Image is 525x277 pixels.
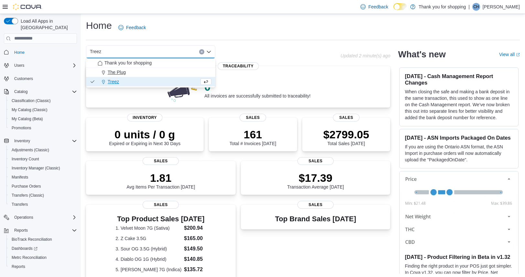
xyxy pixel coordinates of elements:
[6,105,80,114] button: My Catalog (Classic)
[12,166,60,171] span: Inventory Manager (Classic)
[126,171,195,190] div: Avg Items Per Transaction [DATE]
[1,87,80,96] button: Catalog
[108,69,126,75] span: The Plug
[12,214,36,221] button: Operations
[18,18,77,31] span: Load All Apps in [GEOGRAPHIC_DATA]
[1,136,80,145] button: Inventory
[9,155,77,163] span: Inventory Count
[12,116,43,121] span: My Catalog (Beta)
[12,175,28,180] span: Manifests
[109,128,180,146] div: Expired or Expiring in Next 30 Days
[6,235,80,244] button: BioTrack Reconciliation
[126,24,146,31] span: Feedback
[14,215,33,220] span: Operations
[12,255,47,260] span: Metrc Reconciliation
[468,3,470,11] p: |
[9,236,55,243] a: BioTrack Reconciliation
[12,88,77,96] span: Catalog
[9,97,53,105] a: Classification (Classic)
[6,145,80,155] button: Adjustments (Classic)
[12,246,37,251] span: Dashboards
[6,164,80,173] button: Inventory Manager (Classic)
[12,107,48,112] span: My Catalog (Classic)
[6,253,80,262] button: Metrc Reconciliation
[9,182,77,190] span: Purchase Orders
[90,48,101,55] span: Treez
[115,246,181,252] dt: 3. Sour OG 3.5G (Hybrid)
[9,245,77,252] span: Dashboards
[6,173,80,182] button: Manifests
[14,76,33,81] span: Customers
[9,254,49,261] a: Metrc Reconciliation
[405,134,513,141] h3: [DATE] - ASN Imports Packaged On Dates
[230,128,276,146] div: Total # Invoices [DATE]
[230,128,276,141] p: 161
[12,184,41,189] span: Purchase Orders
[9,201,30,208] a: Transfers
[6,182,80,191] button: Purchase Orders
[12,62,77,69] span: Users
[12,88,30,96] button: Catalog
[13,4,42,10] img: Cova
[9,201,77,208] span: Transfers
[115,215,206,223] h3: Top Product Sales [DATE]
[218,62,259,70] span: Traceability
[9,115,46,123] a: My Catalog (Beta)
[14,228,28,233] span: Reports
[12,193,44,198] span: Transfers (Classic)
[9,106,77,114] span: My Catalog (Classic)
[6,123,80,133] button: Promotions
[9,124,77,132] span: Promotions
[86,68,215,77] button: The Plug
[108,78,119,85] span: Treez
[184,224,206,232] dd: $200.94
[14,63,24,68] span: Users
[184,245,206,253] dd: $149.50
[184,235,206,242] dd: $165.00
[204,80,310,98] div: All invoices are successfully submitted to traceability!
[6,155,80,164] button: Inventory Count
[6,191,80,200] button: Transfers (Classic)
[1,48,80,57] button: Home
[287,171,344,190] div: Transaction Average [DATE]
[405,73,513,86] h3: [DATE] - Cash Management Report Changes
[9,173,31,181] a: Manifests
[115,225,181,231] dt: 1. Velvet Moon 7G (Sativa)
[14,138,30,144] span: Inventory
[9,263,28,271] a: Reports
[6,244,80,253] a: Dashboards
[6,96,80,105] button: Classification (Classic)
[297,157,334,165] span: Sales
[184,255,206,263] dd: $140.85
[9,263,77,271] span: Reports
[9,173,77,181] span: Manifests
[143,201,179,209] span: Sales
[12,264,25,269] span: Reports
[116,21,148,34] a: Feedback
[115,256,181,262] dt: 4. Diablo OG 1G (Hybrid)
[9,164,63,172] a: Inventory Manager (Classic)
[199,49,204,54] button: Clear input
[86,58,215,68] button: Thank you for shopping
[1,74,80,83] button: Customers
[126,171,195,184] p: 1.81
[287,171,344,184] p: $17.39
[143,157,179,165] span: Sales
[206,49,211,54] button: Close list of options
[9,236,77,243] span: BioTrack Reconciliation
[1,213,80,222] button: Operations
[12,202,28,207] span: Transfers
[405,88,513,121] p: When closing the safe and making a bank deposit in the same transaction, this used to show as one...
[9,146,52,154] a: Adjustments (Classic)
[323,128,369,146] div: Total Sales [DATE]
[184,266,206,273] dd: $135.72
[166,76,199,102] img: 0
[14,50,25,55] span: Home
[9,115,77,123] span: My Catalog (Beta)
[12,62,27,69] button: Users
[9,146,77,154] span: Adjustments (Classic)
[9,155,42,163] a: Inventory Count
[86,58,215,87] div: Choose from the following options
[115,235,181,242] dt: 2. Z Cake 3.5G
